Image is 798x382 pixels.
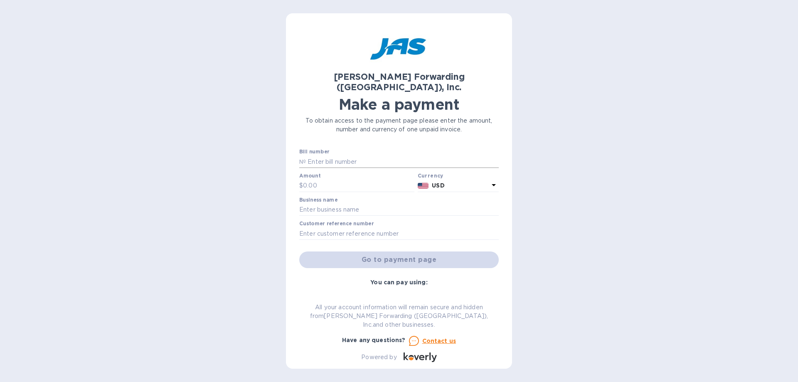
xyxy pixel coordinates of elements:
input: Enter customer reference number [299,227,499,240]
b: You can pay using: [370,279,427,286]
b: Have any questions? [342,337,406,343]
u: Contact us [422,338,456,344]
b: Currency [418,173,443,179]
p: № [299,158,306,166]
input: Enter business name [299,204,499,216]
p: To obtain access to the payment page please enter the amount, number and currency of one unpaid i... [299,116,499,134]
p: Powered by [361,353,397,362]
label: Business name [299,197,337,202]
h1: Make a payment [299,96,499,113]
p: $ [299,181,303,190]
b: [PERSON_NAME] Forwarding ([GEOGRAPHIC_DATA]), Inc. [334,71,465,92]
label: Amount [299,173,320,178]
label: Bill number [299,150,329,155]
b: USD [432,182,444,189]
input: Enter bill number [306,155,499,168]
p: All your account information will remain secure and hidden from [PERSON_NAME] Forwarding ([GEOGRA... [299,303,499,329]
input: 0.00 [303,180,414,192]
label: Customer reference number [299,222,374,227]
img: USD [418,183,429,189]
